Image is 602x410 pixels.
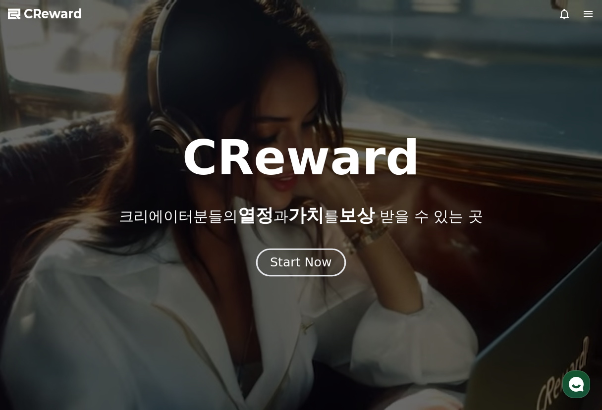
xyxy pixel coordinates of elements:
a: Start Now [258,259,344,268]
a: 설정 [128,314,190,339]
span: 보상 [339,205,375,225]
p: 크리에이터분들의 과 를 받을 수 있는 곳 [119,205,483,225]
span: 열정 [238,205,274,225]
span: CReward [24,6,82,22]
a: 대화 [65,314,128,339]
div: Start Now [270,254,331,271]
span: 설정 [153,329,165,337]
button: Start Now [256,249,346,277]
span: 대화 [91,329,103,337]
a: 홈 [3,314,65,339]
h1: CReward [182,134,420,182]
a: CReward [8,6,82,22]
span: 가치 [288,205,324,225]
span: 홈 [31,329,37,337]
